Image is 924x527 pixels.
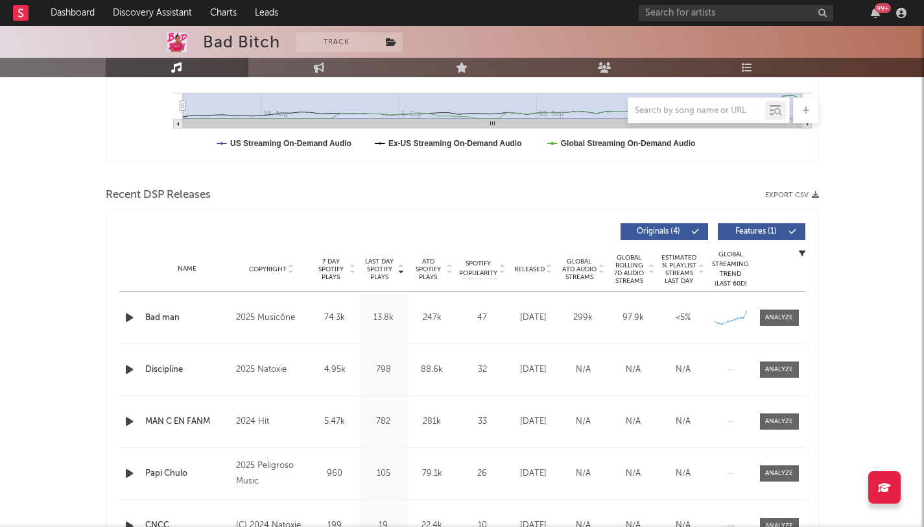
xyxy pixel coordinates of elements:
div: Name [145,264,230,274]
div: <5% [661,312,705,325]
div: 88.6k [411,363,453,376]
span: Global Rolling 7D Audio Streams [611,254,647,285]
div: N/A [562,415,605,428]
span: Copyright [249,265,287,273]
div: 782 [362,415,405,428]
div: 97.9k [611,312,655,325]
button: Features(1) [718,223,805,240]
div: 2024 Hit [236,414,307,430]
div: 299k [562,312,605,325]
span: Last Day Spotify Plays [362,258,397,281]
span: Recent DSP Releases [106,188,211,203]
div: 79.1k [411,467,453,480]
text: Global Streaming On-Demand Audio [560,139,695,148]
div: 281k [411,415,453,428]
div: 26 [460,467,505,480]
span: ATD Spotify Plays [411,258,445,281]
span: Estimated % Playlist Streams Last Day [661,254,697,285]
div: 4.95k [314,363,356,376]
div: N/A [611,467,655,480]
div: 2025 Peligroso Music [236,458,307,489]
div: N/A [562,363,605,376]
button: 99+ [871,8,880,18]
a: Papi Chulo [145,467,230,480]
div: [DATE] [512,415,555,428]
div: N/A [611,363,655,376]
div: [DATE] [512,467,555,480]
span: Originals ( 4 ) [629,228,689,236]
div: Bad Bitch [203,32,280,52]
span: Spotify Popularity [459,259,497,278]
a: Bad man [145,312,230,325]
div: 2025 Musicône [236,310,307,326]
div: 74.3k [314,312,356,325]
button: Export CSV [765,191,819,199]
text: US Streaming On-Demand Audio [230,139,351,148]
div: 99 + [875,3,891,13]
input: Search for artists [639,5,833,21]
div: [DATE] [512,363,555,376]
button: Originals(4) [621,223,708,240]
text: Ex-US Streaming On-Demand Audio [388,139,521,148]
div: N/A [562,467,605,480]
span: Released [514,265,545,273]
input: Search by song name or URL [628,106,765,116]
div: [DATE] [512,312,555,325]
div: N/A [661,415,705,428]
div: 247k [411,312,453,325]
span: Global ATD Audio Streams [562,258,597,281]
div: 33 [460,415,505,428]
button: Track [296,32,377,52]
div: 960 [314,467,356,480]
div: Global Streaming Trend (Last 60D) [711,250,750,289]
div: 47 [460,312,505,325]
div: 32 [460,363,505,376]
div: N/A [611,415,655,428]
div: N/A [661,467,705,480]
a: Discipline [145,363,230,376]
span: Features ( 1 ) [726,228,786,236]
div: 5.47k [314,415,356,428]
span: 7 Day Spotify Plays [314,258,348,281]
a: MAN C EN FANM [145,415,230,428]
div: 105 [362,467,405,480]
div: 798 [362,363,405,376]
div: N/A [661,363,705,376]
div: 13.8k [362,312,405,325]
div: 2025 Natoxie [236,362,307,378]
